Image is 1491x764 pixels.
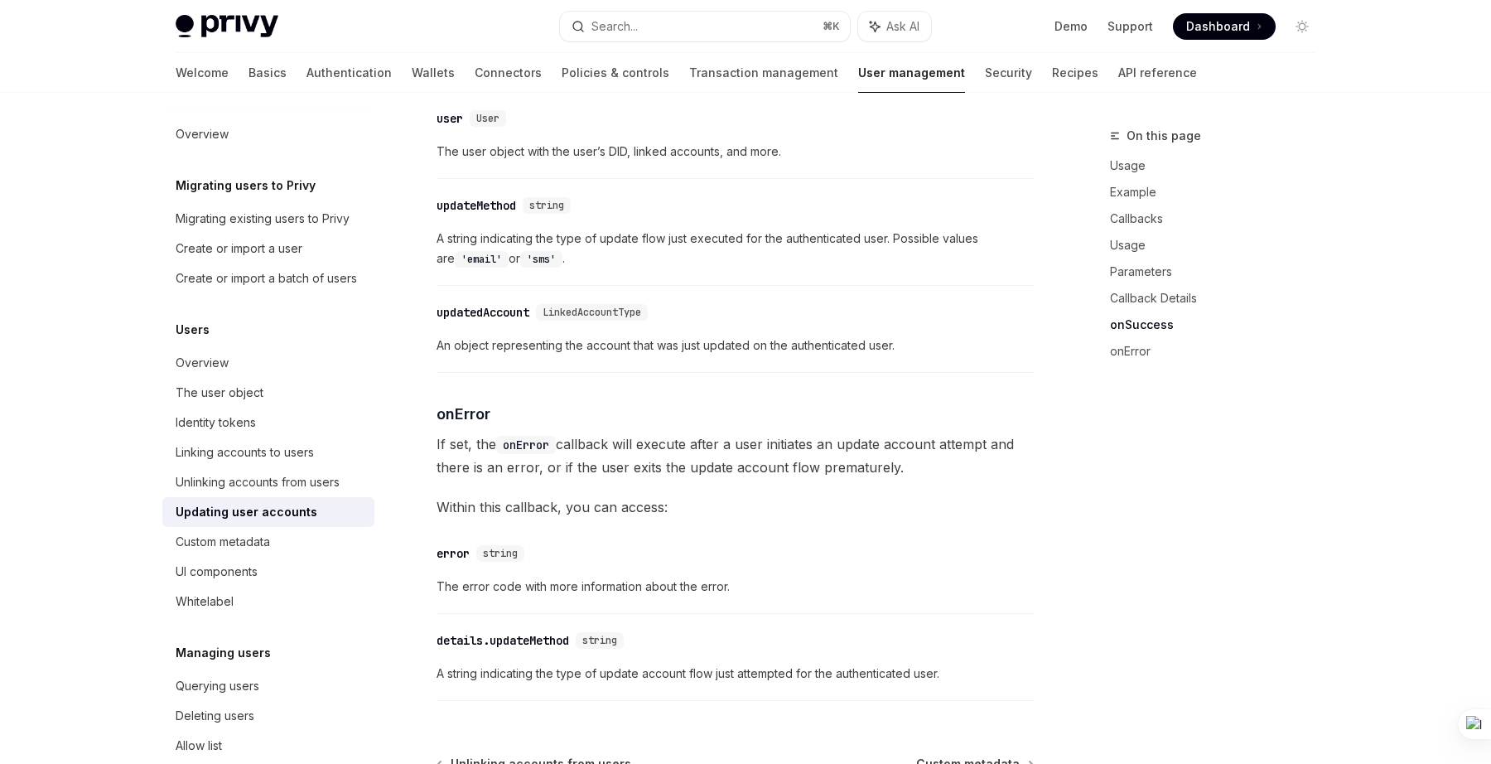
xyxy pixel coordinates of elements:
[1289,13,1315,40] button: Toggle dark mode
[1173,13,1276,40] a: Dashboard
[1127,126,1201,146] span: On this page
[176,383,263,403] div: The user object
[437,197,516,214] div: updateMethod
[1110,259,1329,285] a: Parameters
[1118,53,1197,93] a: API reference
[176,562,258,582] div: UI components
[475,53,542,93] a: Connectors
[176,736,222,756] div: Allow list
[162,378,374,408] a: The user object
[496,436,556,454] code: onError
[162,467,374,497] a: Unlinking accounts from users
[476,112,499,125] span: User
[455,251,509,268] code: 'email'
[176,239,302,259] div: Create or import a user
[162,204,374,234] a: Migrating existing users to Privy
[437,545,470,562] div: error
[162,438,374,467] a: Linking accounts to users
[176,532,270,552] div: Custom metadata
[543,306,641,319] span: LinkedAccountType
[248,53,287,93] a: Basics
[162,671,374,701] a: Querying users
[176,592,234,612] div: Whitelabel
[162,557,374,587] a: UI components
[1054,18,1088,35] a: Demo
[162,587,374,617] a: Whitelabel
[176,15,278,38] img: light logo
[162,527,374,557] a: Custom metadata
[437,304,529,321] div: updatedAccount
[176,442,314,462] div: Linking accounts to users
[162,119,374,149] a: Overview
[176,676,259,696] div: Querying users
[437,496,1034,519] span: Within this callback, you can access:
[858,12,931,41] button: Ask AI
[176,502,317,522] div: Updating user accounts
[437,632,569,649] div: details.updateMethod
[437,433,1034,479] span: If set, the callback will execute after a user initiates an update account attempt and there is a...
[437,142,1034,162] span: The user object with the user’s DID, linked accounts, and more.
[412,53,455,93] a: Wallets
[1110,232,1329,259] a: Usage
[176,706,254,726] div: Deleting users
[858,53,965,93] a: User management
[176,643,271,663] h5: Managing users
[176,53,229,93] a: Welcome
[1107,18,1153,35] a: Support
[529,199,564,212] span: string
[437,664,1034,684] span: A string indicating the type of update account flow just attempted for the authenticated user.
[176,413,256,433] div: Identity tokens
[1110,285,1329,312] a: Callback Details
[1110,206,1329,232] a: Callbacks
[520,251,562,268] code: 'sms'
[162,731,374,761] a: Allow list
[176,209,350,229] div: Migrating existing users to Privy
[437,229,1034,268] span: A string indicating the type of update flow just executed for the authenticated user. Possible va...
[1186,18,1250,35] span: Dashboard
[176,268,357,288] div: Create or import a batch of users
[176,353,229,373] div: Overview
[562,53,669,93] a: Policies & controls
[1110,152,1329,179] a: Usage
[306,53,392,93] a: Authentication
[1110,338,1329,365] a: onError
[176,320,210,340] h5: Users
[582,634,617,647] span: string
[162,497,374,527] a: Updating user accounts
[176,472,340,492] div: Unlinking accounts from users
[1052,53,1098,93] a: Recipes
[437,336,1034,355] span: An object representing the account that was just updated on the authenticated user.
[162,701,374,731] a: Deleting users
[437,110,463,127] div: user
[176,124,229,144] div: Overview
[985,53,1032,93] a: Security
[689,53,838,93] a: Transaction management
[560,12,850,41] button: Search...⌘K
[483,547,518,560] span: string
[1110,312,1329,338] a: onSuccess
[162,234,374,264] a: Create or import a user
[886,18,919,35] span: Ask AI
[1110,179,1329,206] a: Example
[437,403,490,425] span: onError
[437,577,1034,597] span: The error code with more information about the error.
[176,176,316,196] h5: Migrating users to Privy
[162,264,374,293] a: Create or import a batch of users
[162,408,374,438] a: Identity tokens
[823,20,840,33] span: ⌘ K
[162,348,374,378] a: Overview
[591,17,638,36] div: Search...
